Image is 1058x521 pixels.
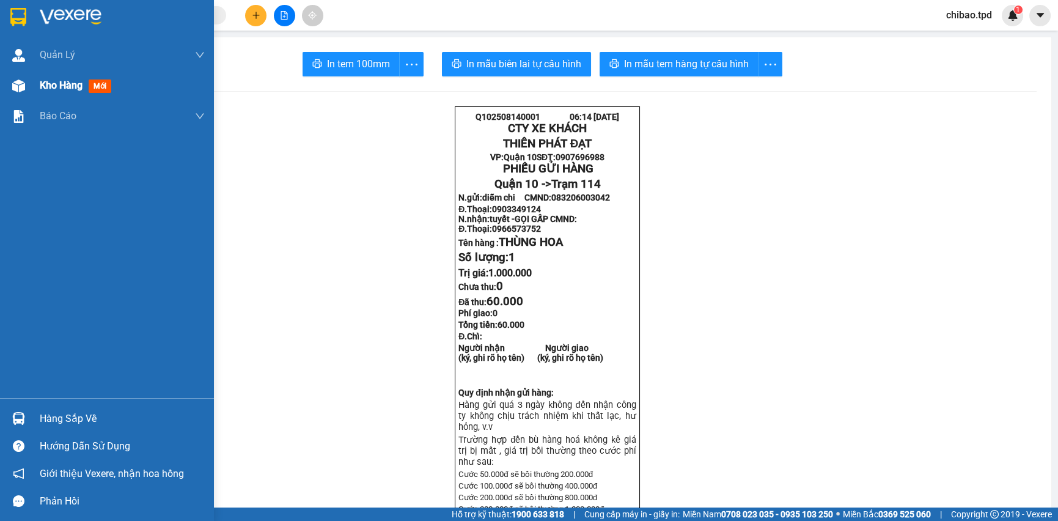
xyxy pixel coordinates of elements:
[458,481,597,490] span: Cước 100.000đ sẽ bồi thường 400.000đ
[492,204,541,214] span: 0903349124
[245,5,266,26] button: plus
[12,79,25,92] img: warehouse-icon
[499,235,563,249] span: THÙNG HOA
[609,59,619,70] span: printer
[1016,6,1020,14] span: 1
[759,57,782,72] span: more
[493,308,498,318] span: 0
[13,495,24,507] span: message
[494,177,600,191] span: Quận 10 ->
[195,50,205,60] span: down
[327,56,390,72] span: In tem 100mm
[40,466,184,481] span: Giới thiệu Vexere, nhận hoa hồng
[12,110,25,123] img: solution-icon
[303,52,400,76] button: printerIn tem 100mm
[400,57,423,72] span: more
[458,388,554,397] strong: Quy định nhận gửi hàng:
[458,282,503,292] strong: Chưa thu:
[452,508,564,521] span: Hỗ trợ kỹ thuật:
[624,56,749,72] span: In mẫu tem hàng tự cấu hình
[503,137,592,150] strong: THIÊN PHÁT ĐẠT
[482,193,610,202] span: diễm chi CMND:
[442,52,591,76] button: printerIn mẫu biên lai tự cấu hình
[458,251,515,264] span: Số lượng:
[458,193,610,202] strong: N.gửi:
[721,509,833,519] strong: 0708 023 035 - 0935 103 250
[13,440,24,452] span: question-circle
[458,399,636,432] span: Hàng gửi quá 3 ngày không đến nhận công ty không chịu trách nhiệm khi thất lạc, hư hỏn...
[492,224,541,234] span: 0966573752
[458,214,577,224] strong: N.nhận:
[40,79,83,91] span: Kho hàng
[487,295,523,308] span: 60.000
[936,7,1002,23] span: chibao.tpd
[458,470,593,479] span: Cước 50.000đ sẽ bồi thường 200.000đ
[556,152,604,162] span: 0907696988
[458,353,603,363] strong: (ký, ghi rõ họ tên) (ký, ghi rõ họ tên)
[89,79,111,93] span: mới
[10,8,26,26] img: logo-vxr
[458,504,604,514] span: Cước 300.000đ sẽ bồi thường 1.200.000đ
[458,331,482,341] span: Đ.Chỉ:
[40,108,76,124] span: Báo cáo
[458,434,636,467] span: Trường hợp đền bù hàng hoá không kê giá trị bị mất , giá trị bồi thường theo cước phí như sau:
[466,56,581,72] span: In mẫu biên lai tự cấu hình
[476,112,540,122] span: Q102508140001
[490,152,604,162] strong: VP: SĐT:
[274,5,295,26] button: file-add
[836,512,840,517] span: ⚪️
[1014,6,1023,14] sup: 1
[498,320,524,330] span: 60.000
[488,267,532,279] span: 1.000.000
[458,238,563,248] strong: Tên hàng :
[40,410,205,428] div: Hàng sắp về
[940,508,942,521] span: |
[458,320,524,330] span: Tổng tiền:
[280,11,288,20] span: file-add
[302,5,323,26] button: aim
[508,122,587,135] strong: CTY XE KHÁCH
[452,59,461,70] span: printer
[584,508,680,521] span: Cung cấp máy in - giấy in:
[13,468,24,479] span: notification
[600,52,759,76] button: printerIn mẫu tem hàng tự cấu hình
[458,267,532,279] span: Trị giá:
[990,510,999,519] span: copyright
[504,152,537,162] span: Quận 10
[40,47,75,62] span: Quản Lý
[758,52,782,76] button: more
[12,49,25,62] img: warehouse-icon
[683,508,833,521] span: Miền Nam
[12,412,25,425] img: warehouse-icon
[1029,5,1051,26] button: caret-down
[570,112,592,122] span: 06:14
[593,112,619,122] span: [DATE]
[509,251,515,264] span: 1
[252,11,260,20] span: plus
[40,437,205,456] div: Hướng dẫn sử dụng
[843,508,931,521] span: Miền Bắc
[312,59,322,70] span: printer
[458,493,597,502] span: Cước 200.000đ sẽ bồi thường 800.000đ
[458,308,498,318] strong: Phí giao:
[458,297,523,307] strong: Đã thu:
[512,509,564,519] strong: 1900 633 818
[878,509,931,519] strong: 0369 525 060
[1007,10,1018,21] img: icon-new-feature
[1035,10,1046,21] span: caret-down
[551,177,600,191] span: Trạm 114
[40,492,205,511] div: Phản hồi
[399,52,424,76] button: more
[503,162,593,176] span: PHIẾU GỬI HÀNG
[573,508,575,521] span: |
[308,11,317,20] span: aim
[551,193,610,202] span: 083206003042
[496,279,503,293] span: 0
[195,111,205,121] span: down
[458,343,589,353] strong: Người nhận Người giao
[458,204,541,214] strong: Đ.Thoại:
[490,214,577,224] span: tuyết -GỌI GẤP CMND:
[458,224,541,234] strong: Đ.Thoại:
